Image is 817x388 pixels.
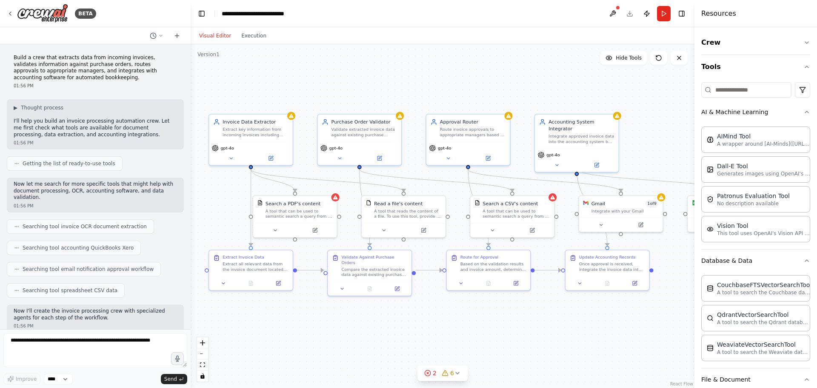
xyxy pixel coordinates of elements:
[296,226,334,234] button: Open in side panel
[3,374,40,385] button: Improve
[701,31,810,55] button: Crew
[573,169,733,192] g: Edge from cb1d6b6d-b8cb-4505-ac72-d93ba008cb71 to 41580bd8-b510-4954-acf9-e44a7d4dd158
[23,244,134,251] span: Searching tool accounting QuickBooks Xero
[707,285,714,292] img: CouchbaseFTSVectorSearchTool
[253,195,337,238] div: PDFSearchToolSearch a PDF's contentA tool that can be used to semantic search a query from a PDF'...
[14,104,17,111] span: ▶
[170,31,184,41] button: Start a new chat
[416,267,442,274] g: Edge from 205a73e7-9fef-4cc8-8019-154dcba511e5 to ab24ef29-056c-4ebd-b60e-99a3a39247dd
[197,337,208,348] button: zoom in
[465,169,624,192] g: Edge from fea5f278-f0a0-4402-851c-5f45e59f6294 to 26ea016e-728d-4046-9ef4-8f344e52209b
[717,200,790,207] p: No description available
[386,285,409,293] button: Open in side panel
[360,154,398,162] button: Open in side panel
[465,169,492,246] g: Edge from fea5f278-f0a0-4402-851c-5f45e59f6294 to ab24ef29-056c-4ebd-b60e-99a3a39247dd
[426,114,510,166] div: Approval RouterRoute invoice approvals to appropriate managers based on amount thresholds, depart...
[474,200,480,206] img: CSVSearchTool
[223,118,289,125] div: Invoice Data Extractor
[701,250,810,272] button: Database & Data
[701,272,810,368] div: Database & Data
[534,114,619,172] div: Accounting System IntegratorIntegrate approved invoice data into the accounting system by creatin...
[583,200,588,206] img: Gmail
[248,169,254,246] g: Edge from a917e28b-4a17-44cd-af74-c5c8e3e0cef8 to 6992ee6e-b687-4f67-8d8e-428b80f2e8ad
[356,169,516,192] g: Edge from 7c02bf0e-b9de-4455-91d5-a4d1f227949a to fe71ad65-11d0-42ae-ab37-7b7eb64d6338
[331,126,397,138] div: Validate extracted invoice data against existing purchase orders by comparing vendor information,...
[440,126,506,138] div: Route invoice approvals to appropriate managers based on amount thresholds, department budgets, a...
[75,9,96,19] div: BETA
[14,140,177,146] div: 01:56 PM
[460,261,526,272] div: Based on the validation results and invoice amount, determine the appropriate approval workflow a...
[327,250,412,296] div: Validate Against Purchase OrdersCompare the extracted invoice data against existing purchase orde...
[707,166,714,173] img: DallETool
[701,123,810,249] div: AI & Machine Learning
[593,279,622,287] button: No output available
[717,289,811,296] p: A tool to search the Couchbase database for relevant information on internal documents.
[687,195,772,233] div: Google Sheets
[513,226,551,234] button: Open in side panel
[197,348,208,359] button: zoom out
[573,169,611,246] g: Edge from cb1d6b6d-b8cb-4505-ac72-d93ba008cb71 to 5ece92ac-fc40-4d04-ae44-e3ae8f16656d
[707,136,714,143] img: AIMindTool
[460,254,499,260] div: Route for Approval
[14,181,177,201] p: Now let me search for more specific tools that might help with document processing, OCR, accounti...
[329,145,343,151] span: gpt-4o
[221,145,234,151] span: gpt-4o
[266,208,333,219] div: A tool that can be used to semantic search a query from a PDF's content.
[591,208,659,214] div: Integrate with your Gmail
[717,132,811,141] div: AIMind Tool
[534,267,561,274] g: Edge from ab24ef29-056c-4ebd-b60e-99a3a39247dd to 5ece92ac-fc40-4d04-ae44-e3ae8f16656d
[717,141,811,147] p: A wrapper around [AI-Minds]([URL][DOMAIN_NAME]). Useful for when you need answers to questions fr...
[14,323,177,329] div: 01:56 PM
[355,285,384,293] button: No output available
[622,221,660,229] button: Open in side panel
[417,365,468,381] button: 26
[438,145,451,151] span: gpt-4o
[21,104,63,111] span: Thought process
[404,226,443,234] button: Open in side panel
[717,310,811,319] div: QdrantVectorSearchTool
[267,279,290,287] button: Open in side panel
[374,208,441,219] div: A tool that reads the content of a file. To use this tool, provide a 'file_path' parameter with t...
[717,192,790,200] div: Patronus Evaluation Tool
[548,118,614,132] div: Accounting System Integrator
[701,101,810,123] button: AI & Machine Learning
[197,51,220,58] div: Version 1
[16,376,37,382] span: Improve
[483,208,550,219] div: A tool that can be used to semantic search a query from a CSV's content.
[223,254,264,260] div: Extract Invoice Data
[331,118,397,125] div: Purchase Order Validator
[317,114,402,166] div: Purchase Order ValidatorValidate extracted invoice data against existing purchase orders by compa...
[440,118,506,125] div: Approval Router
[504,279,528,287] button: Open in side panel
[161,374,187,384] button: Send
[717,319,811,326] p: A tool to search the Qdrant database for relevant information on internal documents.
[14,118,177,138] p: I'll help you build an invoice processing automation crew. Let me first check what tools are avai...
[469,154,507,162] button: Open in side panel
[197,337,208,382] div: React Flow controls
[577,161,616,169] button: Open in side panel
[171,352,184,365] button: Click to speak your automation idea
[164,376,177,382] span: Send
[23,287,117,294] span: Searching tool spreadsheet CSV data
[646,200,659,207] span: Number of enabled actions
[14,83,177,89] div: 01:56 PM
[701,9,736,19] h4: Resources
[248,169,407,192] g: Edge from a917e28b-4a17-44cd-af74-c5c8e3e0cef8 to 4de272a0-fcf3-4dd0-bdf9-e66f892b8b97
[548,133,614,144] div: Integrate approved invoice data into the accounting system by creating journal entries, updating ...
[707,226,714,233] img: VisionTool
[237,279,266,287] button: No output available
[546,152,560,158] span: gpt-4o
[236,31,271,41] button: Execution
[470,195,554,238] div: CSVSearchToolSearch a CSV's contentA tool that can be used to semantic search a query from a CSV'...
[223,261,289,272] div: Extract all relevant data from the invoice document located at {invoice_file_path}. Focus on extr...
[707,315,714,322] img: QdrantVectorSearchTool
[450,369,454,377] span: 6
[14,203,177,209] div: 01:56 PM
[14,308,177,321] p: Now I'll create the invoice processing crew with specialized agents for each step of the workflow.
[17,4,68,23] img: Logo
[342,254,408,265] div: Validate Against Purchase Orders
[248,169,299,192] g: Edge from a917e28b-4a17-44cd-af74-c5c8e3e0cef8 to ca4cfb27-7980-4e4a-9eb0-9c10b62515ad
[433,369,437,377] span: 2
[266,200,320,207] div: Search a PDF's content
[361,195,446,238] div: FileReadToolRead a file's contentA tool that reads the content of a file. To use this tool, provi...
